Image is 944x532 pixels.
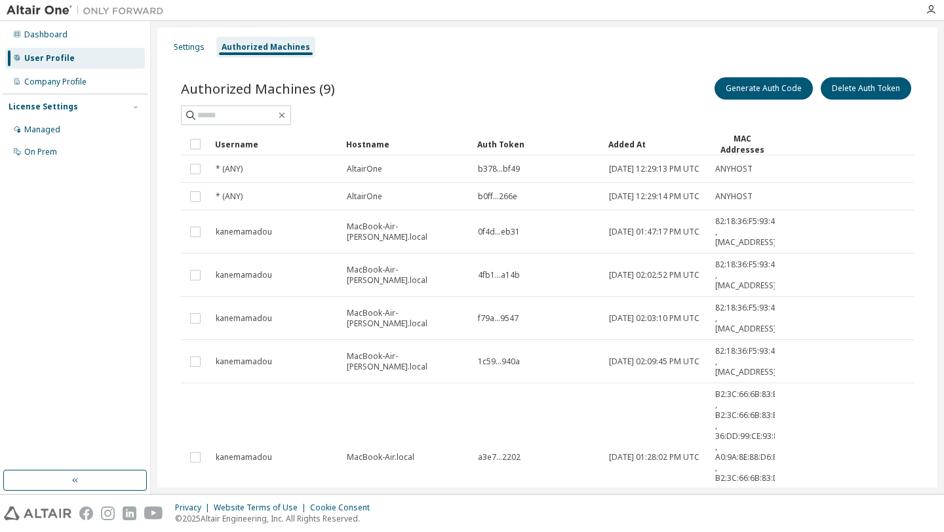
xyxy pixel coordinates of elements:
[609,313,699,324] span: [DATE] 02:03:10 PM UTC
[24,147,57,157] div: On Prem
[101,506,115,520] img: instagram.svg
[715,164,753,174] span: ANYHOST
[174,42,205,52] div: Settings
[715,389,784,525] span: B2:3C:66:6B:83:B9 , B2:3C:66:6B:83:BA , 36:DD:99:CE:93:80 , A0:9A:8E:88:D6:B4 , B2:3C:66:6B:83:D9...
[216,270,272,280] span: kanemamadou
[4,506,71,520] img: altair_logo.svg
[79,506,93,520] img: facebook.svg
[24,124,60,135] div: Managed
[478,227,520,237] span: 0f4d...eb31
[715,216,779,248] span: 82:18:36:F5:93:40 , [MAC_ADDRESS]
[715,133,770,155] div: MAC Addresses
[181,79,335,98] span: Authorized Machines (9)
[347,265,466,286] span: MacBook-Air-[PERSON_NAME].local
[347,351,466,372] span: MacBook-Air-[PERSON_NAME].local
[478,356,520,367] span: 1c59...940a
[715,191,753,202] span: ANYHOST
[123,506,136,520] img: linkedin.svg
[478,452,521,463] span: a3e7...2202
[477,134,598,155] div: Auth Token
[175,513,378,524] p: © 2025 Altair Engineering, Inc. All Rights Reserved.
[715,77,813,100] button: Generate Auth Code
[609,270,699,280] span: [DATE] 02:02:52 PM UTC
[214,503,310,513] div: Website Terms of Use
[346,134,467,155] div: Hostname
[609,356,699,367] span: [DATE] 02:09:45 PM UTC
[216,191,243,202] span: * (ANY)
[222,42,310,52] div: Authorized Machines
[609,227,699,237] span: [DATE] 01:47:17 PM UTC
[24,29,68,40] div: Dashboard
[216,164,243,174] span: * (ANY)
[216,356,272,367] span: kanemamadou
[347,191,382,202] span: AltairOne
[310,503,378,513] div: Cookie Consent
[347,221,466,242] span: MacBook-Air-[PERSON_NAME].local
[609,164,699,174] span: [DATE] 12:29:13 PM UTC
[9,102,78,112] div: License Settings
[478,313,519,324] span: f79a...9547
[609,191,699,202] span: [DATE] 12:29:14 PM UTC
[715,259,779,291] span: 82:18:36:F5:93:40 , [MAC_ADDRESS]
[175,503,214,513] div: Privacy
[478,270,520,280] span: 4fb1...a14b
[24,77,87,87] div: Company Profile
[715,303,779,334] span: 82:18:36:F5:93:40 , [MAC_ADDRESS]
[215,134,336,155] div: Username
[478,164,520,174] span: b378...bf49
[609,452,699,463] span: [DATE] 01:28:02 PM UTC
[347,164,382,174] span: AltairOne
[216,227,272,237] span: kanemamadou
[216,313,272,324] span: kanemamadou
[216,452,272,463] span: kanemamadou
[821,77,911,100] button: Delete Auth Token
[347,308,466,329] span: MacBook-Air-[PERSON_NAME].local
[7,4,170,17] img: Altair One
[347,452,414,463] span: MacBook-Air.local
[24,53,75,64] div: User Profile
[715,346,779,377] span: 82:18:36:F5:93:40 , [MAC_ADDRESS]
[144,506,163,520] img: youtube.svg
[608,134,704,155] div: Added At
[478,191,517,202] span: b0ff...266e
